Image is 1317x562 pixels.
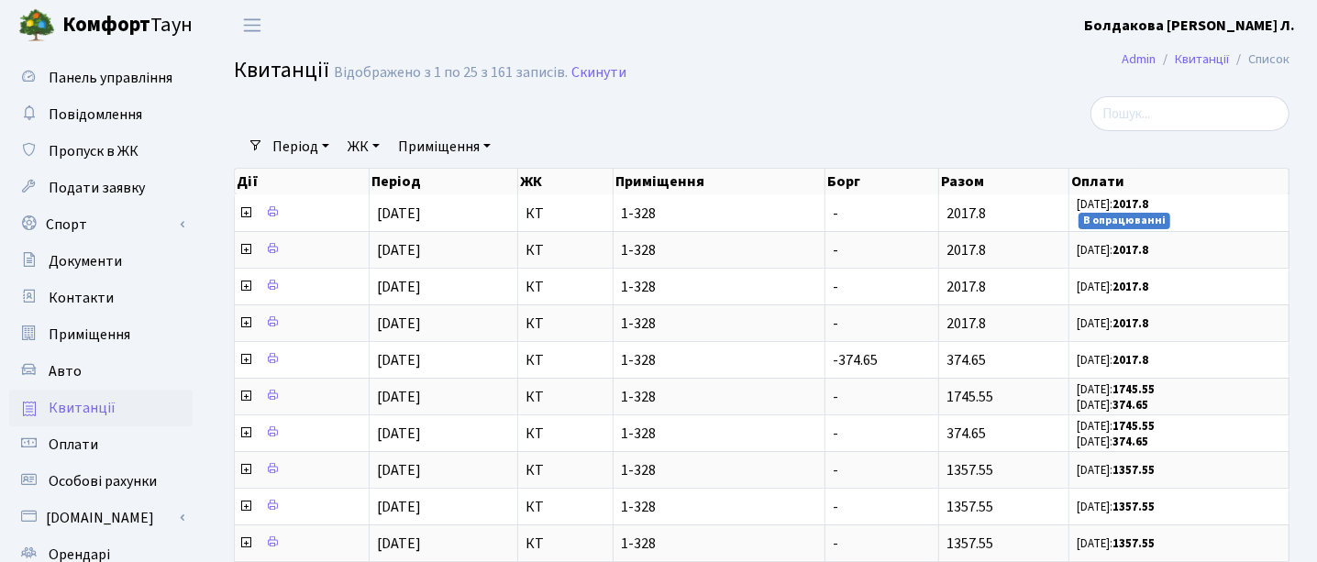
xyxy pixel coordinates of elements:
b: 2017.8 [1112,279,1148,295]
small: [DATE]: [1077,499,1155,515]
small: В опрацюванні [1079,213,1170,229]
span: 2017.8 [946,277,986,297]
th: Оплати [1069,169,1289,194]
small: [DATE]: [1077,352,1148,369]
a: Квитанції [9,390,193,426]
span: Контакти [49,288,114,308]
span: Подати заявку [49,178,145,198]
b: Комфорт [62,10,150,39]
th: Приміщення [614,169,826,194]
input: Пошук... [1090,96,1289,131]
a: Період [265,131,337,162]
span: - [833,204,838,224]
span: Квитанції [49,398,116,418]
a: Повідомлення [9,96,193,133]
span: КТ [526,390,605,404]
span: 374.65 [946,350,986,370]
span: КТ [526,353,605,368]
span: 374.65 [946,424,986,444]
b: 1745.55 [1112,381,1155,398]
small: [DATE]: [1077,315,1148,332]
a: ЖК [340,131,387,162]
span: 1357.55 [946,460,993,480]
nav: breadcrumb [1094,40,1317,79]
span: 1-328 [621,426,818,441]
span: [DATE] [377,204,421,224]
span: [DATE] [377,534,421,554]
a: Контакти [9,280,193,316]
a: [DOMAIN_NAME] [9,500,193,536]
a: Приміщення [9,316,193,353]
span: - [833,314,838,334]
span: Таун [62,10,193,41]
a: Оплати [9,426,193,463]
span: - [833,460,838,480]
span: [DATE] [377,350,421,370]
li: Список [1229,50,1289,70]
button: Переключити навігацію [229,10,275,40]
b: 1745.55 [1112,418,1155,435]
small: [DATE]: [1077,535,1155,552]
span: КТ [526,243,605,258]
span: [DATE] [377,424,421,444]
a: Панель управління [9,60,193,96]
small: [DATE]: [1077,196,1148,213]
span: 1745.55 [946,387,993,407]
span: 1-328 [621,353,818,368]
a: Болдакова [PERSON_NAME] Л. [1084,15,1295,37]
span: 1-328 [621,500,818,514]
span: [DATE] [377,497,421,517]
a: Admin [1122,50,1156,69]
a: Документи [9,243,193,280]
b: 2017.8 [1112,315,1148,332]
span: КТ [526,463,605,478]
span: - [833,277,838,297]
a: Пропуск в ЖК [9,133,193,170]
b: 374.65 [1112,434,1148,450]
span: 1357.55 [946,497,993,517]
a: Особові рахунки [9,463,193,500]
img: logo.png [18,7,55,44]
b: 2017.8 [1112,352,1148,369]
span: Авто [49,361,82,381]
a: Приміщення [391,131,498,162]
th: Борг [825,169,939,194]
a: Скинути [571,64,626,82]
span: 1-328 [621,536,818,551]
span: 1357.55 [946,534,993,554]
span: 2017.8 [946,314,986,334]
span: Панель управління [49,68,172,88]
span: [DATE] [377,460,421,480]
span: КТ [526,280,605,294]
span: - [833,387,838,407]
a: Спорт [9,206,193,243]
b: 2017.8 [1112,196,1148,213]
span: 2017.8 [946,204,986,224]
b: 1357.55 [1112,535,1155,552]
span: Пропуск в ЖК [49,141,138,161]
th: ЖК [518,169,614,194]
span: КТ [526,500,605,514]
span: 1-328 [621,280,818,294]
span: 1-328 [621,243,818,258]
span: КТ [526,536,605,551]
span: Оплати [49,435,98,455]
b: 2017.8 [1112,242,1148,259]
span: - [833,424,838,444]
span: 1-328 [621,316,818,331]
small: [DATE]: [1077,434,1148,450]
span: Квитанції [234,54,329,86]
span: Повідомлення [49,105,142,125]
a: Квитанції [1175,50,1229,69]
span: [DATE] [377,314,421,334]
b: 1357.55 [1112,462,1155,479]
a: Подати заявку [9,170,193,206]
b: Болдакова [PERSON_NAME] Л. [1084,16,1295,36]
span: [DATE] [377,277,421,297]
span: Документи [49,251,122,271]
th: Разом [939,169,1069,194]
span: [DATE] [377,240,421,260]
div: Відображено з 1 по 25 з 161 записів. [334,64,568,82]
span: 1-328 [621,206,818,221]
small: [DATE]: [1077,242,1148,259]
